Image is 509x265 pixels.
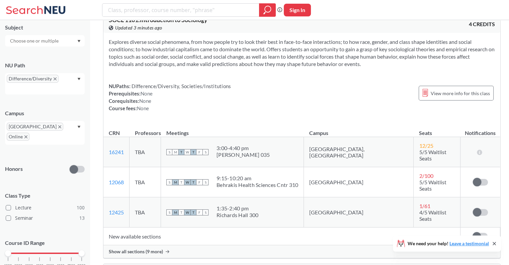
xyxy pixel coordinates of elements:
[449,241,489,246] a: Leave a testimonial
[217,175,298,182] div: 9:15 - 10:20 am
[77,78,81,80] svg: Dropdown arrow
[172,179,178,185] span: M
[217,151,270,158] div: [PERSON_NAME] 035
[77,204,85,211] span: 100
[109,249,163,255] span: Show all sections (9 more)
[58,125,61,128] svg: X to remove pill
[263,5,271,15] svg: magnifying glass
[107,4,254,16] input: Class, professor, course number, "phrase"
[109,209,124,215] a: 12425
[109,149,124,155] a: 16241
[109,179,124,185] a: 12068
[419,149,446,161] span: 5/5 Waitlist Seats
[217,182,298,188] div: Behrakis Health Sciences Cntr 310
[469,20,495,28] span: 4 CREDITS
[217,212,258,218] div: Richards Hall 300
[137,105,149,111] span: None
[460,123,500,137] th: Notifications
[166,149,172,155] span: S
[202,209,208,215] span: S
[419,203,430,209] span: 1 / 61
[202,149,208,155] span: S
[54,77,57,80] svg: X to remove pill
[7,123,63,131] span: [GEOGRAPHIC_DATA]X to remove pill
[284,4,311,16] button: Sign In
[172,209,178,215] span: M
[196,149,202,155] span: F
[109,38,495,68] section: Explores diverse social phenomena, from how people try to look their best in face-to-face interac...
[178,209,184,215] span: T
[304,123,414,137] th: Campus
[190,149,196,155] span: T
[103,227,460,245] td: New available sections
[408,241,489,246] span: We need your help!
[7,75,59,83] span: Difference/DiversityX to remove pill
[131,83,231,89] span: Difference/Diversity, Societies/Institutions
[190,209,196,215] span: T
[6,214,85,222] label: Seminar
[178,149,184,155] span: T
[77,126,81,128] svg: Dropdown arrow
[130,123,161,137] th: Professors
[419,173,433,179] span: 2 / 100
[130,137,161,167] td: TBA
[77,40,81,43] svg: Dropdown arrow
[79,214,85,222] span: 13
[172,149,178,155] span: M
[259,3,276,17] div: magnifying glass
[24,135,27,138] svg: X to remove pill
[7,37,63,45] input: Choose one or multiple
[217,205,258,212] div: 1:35 - 2:40 pm
[5,62,85,69] div: NU Path
[161,123,304,137] th: Meetings
[5,165,23,173] p: Honors
[217,145,270,151] div: 3:00 - 4:40 pm
[431,89,490,97] span: View more info for this class
[5,24,85,31] div: Subject
[103,245,500,258] div: Show all sections (9 more)
[202,179,208,185] span: S
[5,110,85,117] div: Campus
[5,73,85,94] div: Difference/DiversityX to remove pillDropdown arrow
[419,142,433,149] span: 12 / 25
[5,121,85,145] div: [GEOGRAPHIC_DATA]X to remove pillOnlineX to remove pillDropdown arrow
[196,209,202,215] span: F
[7,133,29,141] span: OnlineX to remove pill
[178,179,184,185] span: T
[130,167,161,197] td: TBA
[304,137,414,167] td: [GEOGRAPHIC_DATA], [GEOGRAPHIC_DATA]
[196,179,202,185] span: F
[109,129,120,137] div: CRN
[304,197,414,227] td: [GEOGRAPHIC_DATA]
[109,82,231,112] div: NUPaths: Prerequisites: Corequisites: Course fees:
[139,98,151,104] span: None
[115,24,162,31] span: Updated 3 minutes ago
[304,167,414,197] td: [GEOGRAPHIC_DATA]
[184,209,190,215] span: W
[414,123,460,137] th: Seats
[184,149,190,155] span: W
[5,35,85,47] div: Dropdown arrow
[5,239,85,247] p: Course ID Range
[5,192,85,199] span: Class Type
[141,90,153,96] span: None
[419,179,446,192] span: 5/5 Waitlist Seats
[419,209,446,222] span: 4/5 Waitlist Seats
[130,197,161,227] td: TBA
[166,209,172,215] span: S
[166,179,172,185] span: S
[184,179,190,185] span: W
[190,179,196,185] span: T
[6,203,85,212] label: Lecture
